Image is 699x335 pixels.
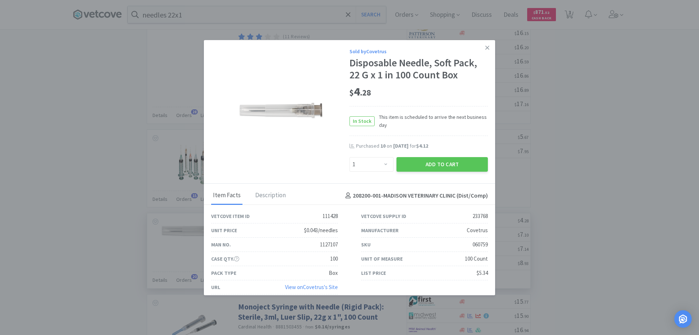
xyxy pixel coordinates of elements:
[211,269,236,277] div: Pack Type
[674,310,692,328] div: Open Intercom Messenger
[477,269,488,277] div: $5.34
[285,284,338,291] a: View onCovetrus's Site
[343,191,488,200] h4: 208200-001 - MADISON VETERINARY CLINIC (Dist/Comp)
[235,98,326,121] img: 9168930cd5fa4aa2824cf41ad46f6f98_233768.png
[253,187,288,205] div: Description
[375,113,488,129] span: This item is scheduled to arrive the next business day
[211,187,242,205] div: Item Facts
[211,212,250,220] div: Vetcove Item ID
[361,212,406,220] div: Vetcove Supply ID
[211,241,231,249] div: Man No.
[473,240,488,249] div: 060759
[396,157,488,172] button: Add to Cart
[211,226,237,234] div: Unit Price
[349,47,488,55] div: Sold by Covetrus
[350,117,374,126] span: In Stock
[361,255,403,263] div: Unit of Measure
[393,143,408,149] span: [DATE]
[467,226,488,235] div: Covetrus
[349,87,354,98] span: $
[323,212,338,221] div: 111428
[361,226,399,234] div: Manufacturer
[211,283,220,291] div: URL
[349,84,371,99] span: 4
[416,143,428,149] span: $4.12
[380,143,386,149] span: 10
[465,254,488,263] div: 100 Count
[361,269,386,277] div: List Price
[329,269,338,277] div: Box
[320,240,338,249] div: 1127107
[356,143,488,150] div: Purchased on for
[304,226,338,235] div: $0.043/needles
[360,87,371,98] span: . 28
[361,241,371,249] div: SKU
[473,212,488,221] div: 233768
[349,57,488,81] div: Disposable Needle, Soft Pack, 22 G x 1 in 100 Count Box
[211,255,239,263] div: Case Qty.
[330,254,338,263] div: 100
